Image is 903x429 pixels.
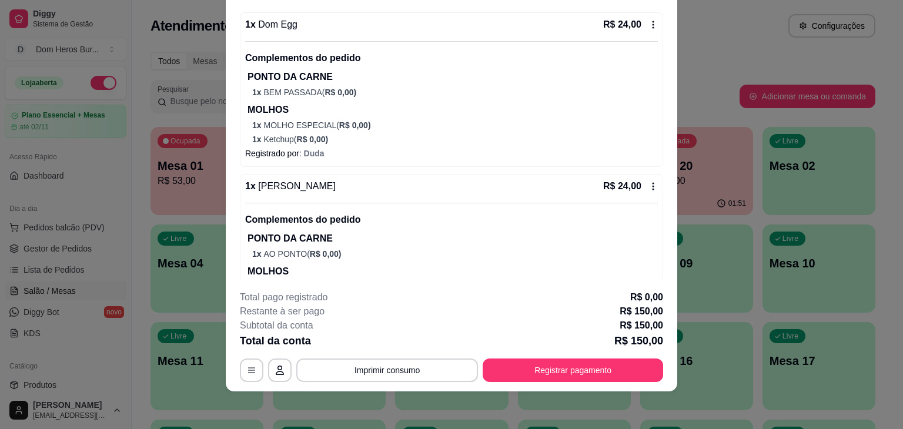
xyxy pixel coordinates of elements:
button: Imprimir consumo [296,358,478,382]
p: Ketchup ( [252,133,658,145]
p: R$ 150,00 [620,304,663,319]
p: MOLHOS [248,264,658,279]
span: R$ 0,00 ) [297,135,329,144]
p: PONTO DA CARNE [248,232,658,246]
p: Registrado por: [245,148,658,159]
p: R$ 150,00 [620,319,663,333]
span: Duda [304,149,325,158]
p: AO PONTO ( [252,248,658,260]
p: MOLHOS [248,103,658,117]
span: 1 x [252,249,263,259]
span: [PERSON_NAME] [256,181,336,191]
p: Total da conta [240,333,311,349]
p: Complementos do pedido [245,213,658,227]
p: R$ 150,00 [614,333,663,349]
p: Subtotal da conta [240,319,313,333]
p: BEM PASSADA ( [252,86,658,98]
p: PONTO DA CARNE [248,70,658,84]
span: R$ 0,00 ) [310,249,342,259]
p: R$ 24,00 [603,179,641,193]
p: Restante à ser pago [240,304,325,319]
p: Complementos do pedido [245,51,658,65]
span: 1 x [252,88,263,97]
span: Dom Egg [256,19,297,29]
button: Registrar pagamento [483,358,663,382]
span: 1 x [252,120,263,130]
p: 1 x [245,179,336,193]
span: R$ 0,00 ) [339,120,371,130]
p: R$ 24,00 [603,18,641,32]
p: MOLHO ESPECIAL ( [252,119,658,131]
p: Total pago registrado [240,290,327,304]
p: R$ 0,00 [630,290,663,304]
span: R$ 0,00 ) [325,88,356,97]
p: 1 x [245,18,297,32]
span: 1 x [252,135,263,144]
